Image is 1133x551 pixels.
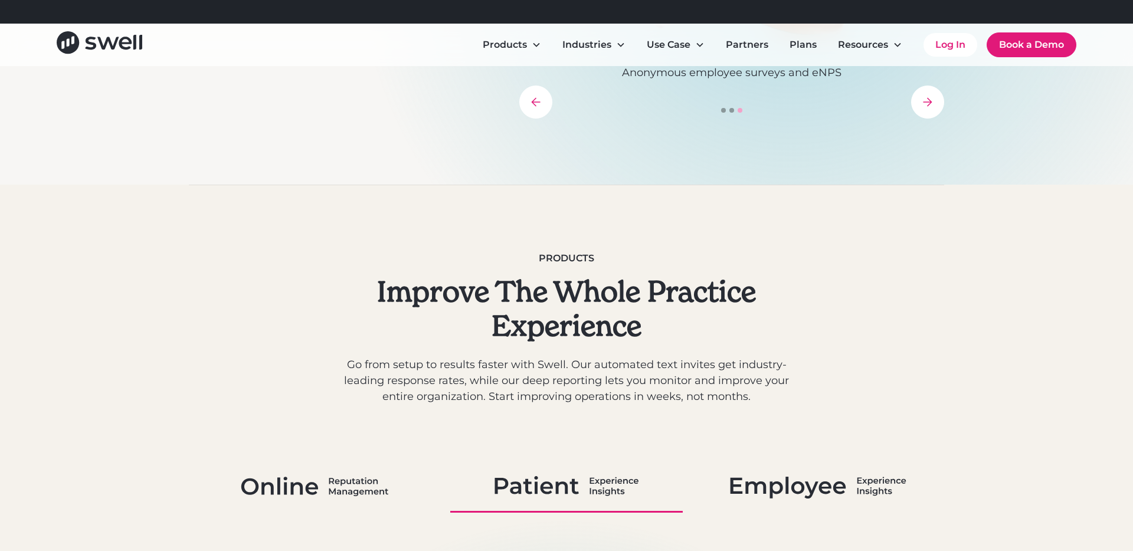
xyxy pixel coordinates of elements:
div: Show slide 3 of 3 [738,108,742,113]
div: Use Case [637,33,714,57]
p: Anonymous employee surveys and eNPS [519,65,944,81]
a: Plans [780,33,826,57]
div: Industries [562,38,611,52]
div: Industries [553,33,635,57]
div: Products [340,251,793,265]
div: Show slide 1 of 3 [721,108,726,113]
a: Log In [924,33,977,57]
div: Resources [838,38,888,52]
div: Products [483,38,527,52]
div: Show slide 2 of 3 [729,108,734,113]
div: Use Case [647,38,690,52]
div: next slide [911,86,944,119]
p: Go from setup to results faster with Swell. Our automated text invites get industry-leading respo... [340,357,793,405]
div: Resources [829,33,912,57]
a: Partners [716,33,778,57]
h2: Improve The Whole Practice Experience [340,275,793,343]
div: previous slide [519,86,552,119]
div: Products [473,33,551,57]
iframe: Chat Widget [925,424,1133,551]
a: home [57,31,142,58]
a: Book a Demo [987,32,1076,57]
